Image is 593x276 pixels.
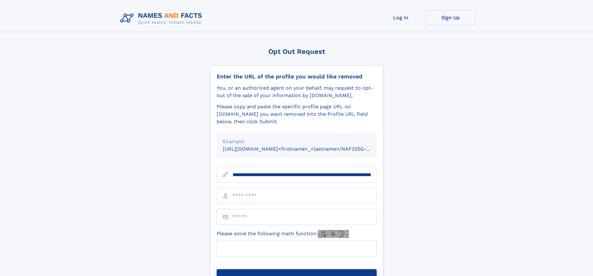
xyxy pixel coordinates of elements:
[217,230,349,238] label: Please solve the following math function:
[118,10,207,27] img: Logo Names and Facts
[210,48,383,55] div: Opt Out Request
[223,138,370,145] div: Example:
[217,103,377,125] div: Please copy and paste the specific profile page URL on [DOMAIN_NAME] you want removed into the Pr...
[426,10,476,25] a: Sign Up
[217,73,377,80] div: Enter the URL of the profile you would like removed
[217,84,377,99] div: You, or an authorized agent on your behalf, may request to opt-out of the sale of your informatio...
[376,10,426,25] a: Log In
[223,146,388,152] small: [URL][DOMAIN_NAME]<firstname>_<lastname>/NAF325G-xxxxxxxx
